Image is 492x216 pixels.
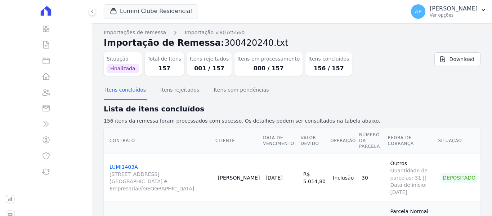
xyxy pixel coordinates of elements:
[107,55,139,63] dt: Situação
[104,29,480,36] nav: Breadcrumb
[109,164,212,192] a: LUMI1403A[STREET_ADDRESS][GEOGRAPHIC_DATA] e Empresarial/[GEOGRAPHIC_DATA].
[330,154,359,202] td: Inclusão
[438,128,480,154] th: Situação
[104,4,198,18] button: Lumini Clube Residencial
[308,55,349,63] dt: Itens concluídos
[359,154,387,202] td: 30
[104,103,480,114] h2: Lista de itens concluídos
[387,154,438,202] td: Outros
[434,52,480,66] a: Download
[104,81,147,100] button: Itens concluídos
[215,128,263,154] th: Cliente
[415,9,421,14] span: AP
[224,38,289,48] span: 300420240.txt
[300,154,330,202] td: R$ 5.014,80
[190,55,229,63] dt: Itens rejeitados
[148,55,182,63] dt: Total de Itens
[237,64,300,73] dd: 000 / 157
[190,64,229,73] dd: 001 / 157
[430,12,478,18] p: Ver opções
[330,128,359,154] th: Operação
[104,36,480,49] h2: Importação de Remessa:
[263,154,300,202] td: [DATE]
[104,128,215,154] th: Contrato
[300,128,330,154] th: Valor devido
[387,128,438,154] th: Regra de Cobrança
[215,154,263,202] td: [PERSON_NAME]
[237,55,300,63] dt: Itens em processamento
[104,29,166,36] a: Importações de remessa
[104,117,480,125] p: 156 itens da remessa foram processados com sucesso. Os detalhes podem ser consultados na tabela a...
[212,81,270,100] button: Itens com pendências
[107,64,139,73] span: Finalizada
[359,128,387,154] th: Número da Parcela
[405,1,492,22] button: AP [PERSON_NAME] Ver opções
[159,81,201,100] button: Itens rejeitados
[263,128,300,154] th: Data de Vencimento
[308,64,349,73] dd: 156 / 157
[185,29,245,36] a: Importação #807c556b
[109,171,212,192] span: [STREET_ADDRESS][GEOGRAPHIC_DATA] e Empresarial/[GEOGRAPHIC_DATA].
[430,5,478,12] p: [PERSON_NAME]
[390,167,435,196] span: Quantidade de parcelas: 31 || Data de início: [DATE]
[148,64,182,73] dd: 157
[440,173,478,183] div: Depositado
